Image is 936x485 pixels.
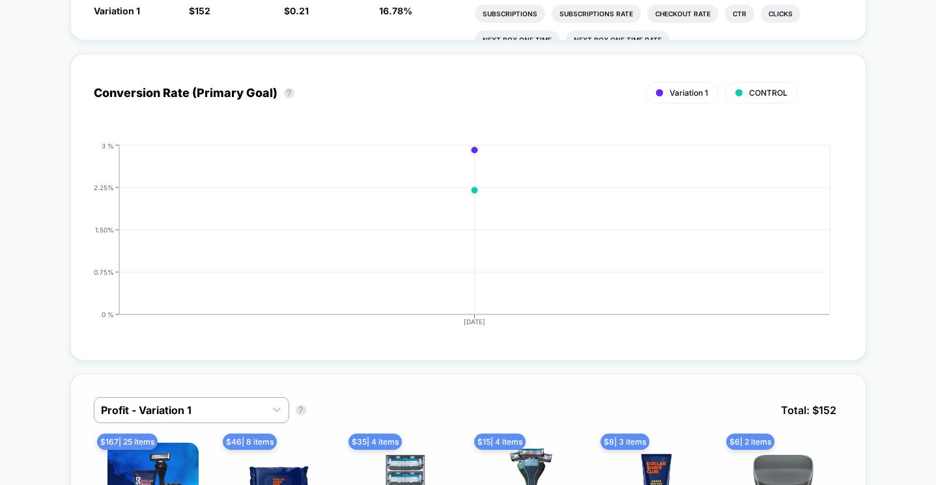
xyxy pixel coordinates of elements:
[81,142,830,337] div: CONVERSION_RATE
[290,5,309,16] span: 0.21
[296,405,306,415] button: ?
[475,31,560,49] li: Next Box One Time
[474,434,526,450] span: $ 15 | 4 items
[475,5,545,23] li: Subscriptions
[223,434,277,450] span: $ 46 | 8 items
[726,434,774,450] span: $ 6 | 2 items
[761,5,801,23] li: Clicks
[379,5,412,16] span: 16.78 %
[749,88,787,98] span: CONTROL
[94,268,114,275] tspan: 0.75%
[601,434,649,450] span: $ 8 | 3 items
[647,5,718,23] li: Checkout Rate
[725,5,754,23] li: Ctr
[284,88,294,98] button: ?
[95,225,114,233] tspan: 1.50%
[97,434,158,450] span: $ 167 | 25 items
[102,141,114,149] tspan: 3 %
[774,397,843,423] span: Total: $ 152
[348,434,402,450] span: $ 35 | 4 items
[189,5,210,16] span: $
[195,5,210,16] span: 152
[94,5,140,16] span: Variation 1
[102,310,114,318] tspan: 0 %
[670,88,708,98] span: Variation 1
[464,318,485,326] tspan: [DATE]
[566,31,670,49] li: Next Box One Time Rate
[552,5,641,23] li: Subscriptions Rate
[94,183,114,191] tspan: 2.25%
[284,5,309,16] span: $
